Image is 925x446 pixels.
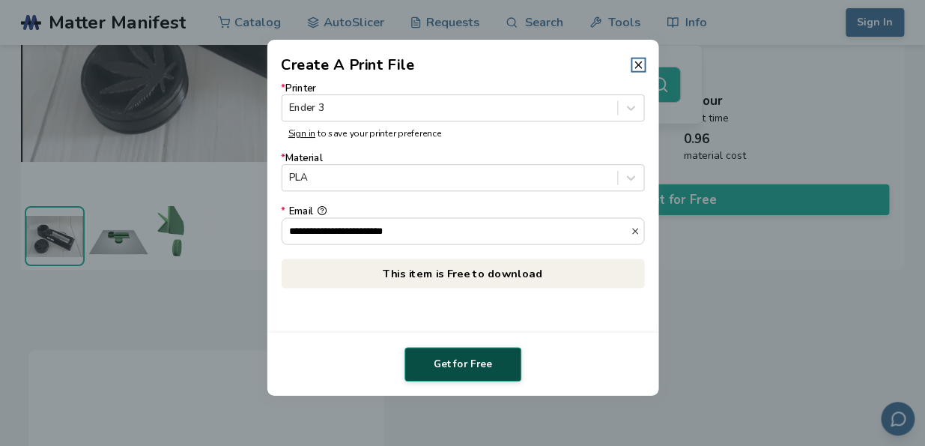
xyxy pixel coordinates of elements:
[404,347,521,382] button: Get for Free
[282,218,630,244] input: *Email
[281,54,414,76] h2: Create A Print File
[288,129,637,139] p: to save your printer preference
[317,206,327,216] button: *Email
[281,83,644,121] label: Printer
[281,206,644,217] div: Email
[281,259,644,288] p: This item is Free to download
[288,127,315,139] a: Sign in
[630,226,643,235] button: *Email
[281,153,644,191] label: Material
